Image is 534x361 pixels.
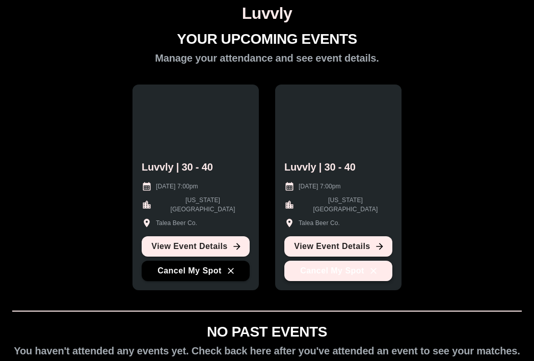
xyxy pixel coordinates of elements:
[284,161,356,173] h2: Luvvly | 30 - 40
[299,182,341,191] p: [DATE] 7:00pm
[155,52,379,64] h2: Manage your attendance and see event details.
[156,182,198,191] p: [DATE] 7:00pm
[142,161,213,173] h2: Luvvly | 30 - 40
[177,31,357,48] h1: YOUR UPCOMING EVENTS
[284,236,392,257] a: View Event Details
[4,4,530,23] h1: Luvvly
[284,261,392,281] button: Cancel My Spot
[142,261,250,281] button: Cancel My Spot
[299,218,340,228] p: Talea Beer Co.
[299,196,392,214] p: [US_STATE][GEOGRAPHIC_DATA]
[156,218,197,228] p: Talea Beer Co.
[156,196,250,214] p: [US_STATE][GEOGRAPHIC_DATA]
[207,324,327,341] h1: NO PAST EVENTS
[142,236,250,257] a: View Event Details
[14,345,520,357] h2: You haven't attended any events yet. Check back here after you've attended an event to see your m...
